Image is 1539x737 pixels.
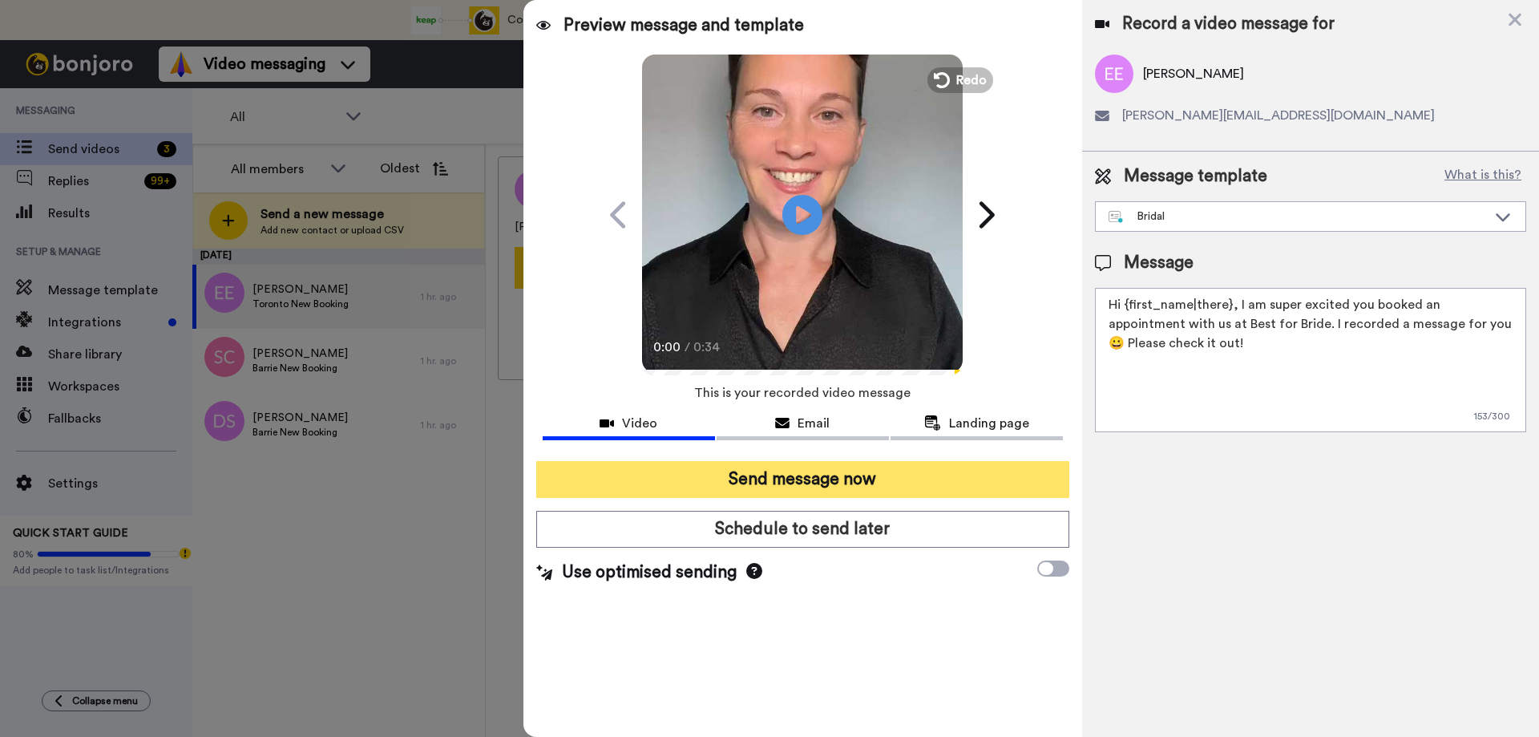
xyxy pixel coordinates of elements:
[1095,288,1526,432] textarea: Hi {first_name|there}, I am super excited you booked an appointment with us at Best for Bride. I ...
[1124,164,1267,188] span: Message template
[693,338,721,357] span: 0:34
[536,511,1069,548] button: Schedule to send later
[653,338,681,357] span: 0:00
[798,414,830,433] span: Email
[694,375,911,411] span: This is your recorded video message
[562,561,737,585] span: Use optimised sending
[622,414,657,433] span: Video
[1109,211,1124,224] img: nextgen-template.svg
[1124,251,1194,275] span: Message
[685,338,690,357] span: /
[1440,164,1526,188] button: What is this?
[949,414,1029,433] span: Landing page
[536,461,1069,498] button: Send message now
[1109,209,1487,225] div: Bridal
